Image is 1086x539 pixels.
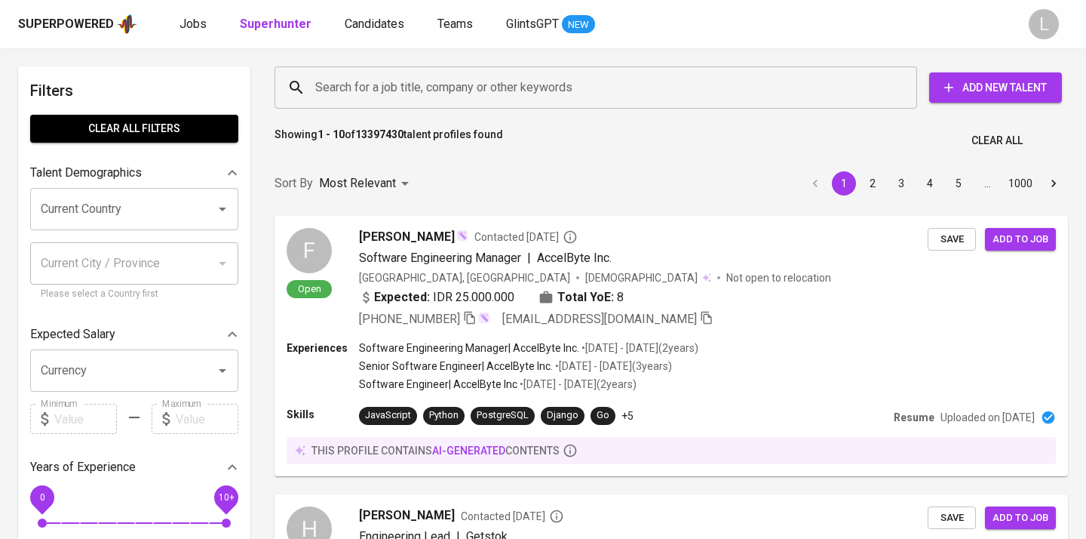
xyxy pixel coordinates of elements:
svg: By Batam recruiter [549,509,564,524]
span: [PERSON_NAME] [359,228,455,246]
div: L [1029,9,1059,39]
input: Value [176,404,238,434]
button: Add New Talent [929,72,1062,103]
p: Senior Software Engineer | AccelByte Inc. [359,359,553,374]
span: Add to job [992,231,1048,248]
nav: pagination navigation [801,171,1068,196]
span: Save [935,510,968,527]
div: F [287,228,332,273]
p: this profile contains contents [311,443,560,458]
span: Clear All filters [42,119,226,138]
p: • [DATE] - [DATE] ( 3 years ) [553,359,672,374]
button: Add to job [985,507,1056,530]
div: Years of Experience [30,452,238,482]
span: Software Engineering Manager [359,251,521,265]
svg: By Batam recruiter [563,229,578,245]
p: Software Engineering Manager | AccelByte Inc. [359,340,579,356]
span: [DEMOGRAPHIC_DATA] [585,270,700,285]
b: Expected: [374,288,430,306]
div: Talent Demographics [30,158,238,188]
button: Add to job [985,228,1056,251]
button: Clear All [965,127,1029,155]
b: 1 - 10 [318,128,345,140]
button: Go to page 1000 [1004,171,1037,196]
button: page 1 [832,171,856,196]
p: Not open to relocation [726,270,831,285]
span: Add New Talent [941,79,1050,97]
span: AccelByte Inc. [537,251,612,265]
div: Python [429,408,459,423]
p: Uploaded on [DATE] [940,410,1035,425]
span: Contacted [DATE] [474,229,578,245]
span: | [527,249,531,267]
a: Teams [437,15,476,34]
a: GlintsGPT NEW [506,15,595,34]
a: Jobs [179,15,210,34]
button: Go to page 2 [861,171,885,196]
div: Django [547,408,578,423]
p: Expected Salary [30,325,115,343]
button: Open [212,199,233,220]
div: Most Relevant [319,170,414,198]
span: [PHONE_NUMBER] [359,312,460,326]
span: Clear All [971,131,1023,150]
button: Open [212,360,233,381]
span: Contacted [DATE] [461,509,564,524]
span: Add to job [992,510,1048,527]
p: +5 [621,408,633,423]
button: Go to page 4 [918,171,942,196]
div: Superpowered [18,16,114,33]
b: Total YoE: [557,288,614,306]
input: Value [54,404,117,434]
span: [EMAIL_ADDRESS][DOMAIN_NAME] [502,312,697,326]
p: Most Relevant [319,174,396,192]
a: Candidates [345,15,407,34]
div: [GEOGRAPHIC_DATA], [GEOGRAPHIC_DATA] [359,270,570,285]
img: app logo [117,13,137,35]
p: Please select a Country first [41,287,228,302]
img: magic_wand.svg [478,312,490,324]
span: 10+ [218,492,234,503]
span: 8 [617,288,624,306]
div: Go [597,408,609,423]
p: Resume [894,410,934,425]
p: Skills [287,407,359,422]
span: Candidates [345,17,404,31]
p: • [DATE] - [DATE] ( 2 years ) [517,377,637,392]
h6: Filters [30,79,238,103]
a: FOpen[PERSON_NAME]Contacted [DATE]Software Engineering Manager|AccelByte Inc.[GEOGRAPHIC_DATA], [... [275,216,1068,476]
p: Experiences [287,340,359,356]
a: Superhunter [240,15,314,34]
span: Open [292,282,327,295]
a: Superpoweredapp logo [18,13,137,35]
span: 0 [39,492,44,503]
button: Go to page 5 [946,171,971,196]
button: Save [928,228,976,251]
b: Superhunter [240,17,311,31]
div: IDR 25.000.000 [359,288,514,306]
span: NEW [562,17,595,32]
b: 13397430 [355,128,403,140]
p: Years of Experience [30,458,136,476]
button: Go to next page [1042,171,1066,196]
span: [PERSON_NAME] [359,507,455,525]
button: Save [928,507,976,530]
button: Clear All filters [30,115,238,143]
p: Showing of talent profiles found [275,127,503,155]
div: Expected Salary [30,319,238,350]
p: Talent Demographics [30,164,142,182]
span: AI-generated [432,445,505,457]
img: magic_wand.svg [456,229,468,242]
div: … [975,176,999,191]
p: Sort By [275,174,313,192]
div: JavaScript [365,408,411,423]
span: GlintsGPT [506,17,559,31]
span: Teams [437,17,473,31]
div: PostgreSQL [477,408,529,423]
p: Software Engineer | AccelByte Inc [359,377,517,392]
button: Go to page 3 [889,171,913,196]
p: • [DATE] - [DATE] ( 2 years ) [579,340,698,356]
span: Save [935,231,968,248]
span: Jobs [179,17,207,31]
